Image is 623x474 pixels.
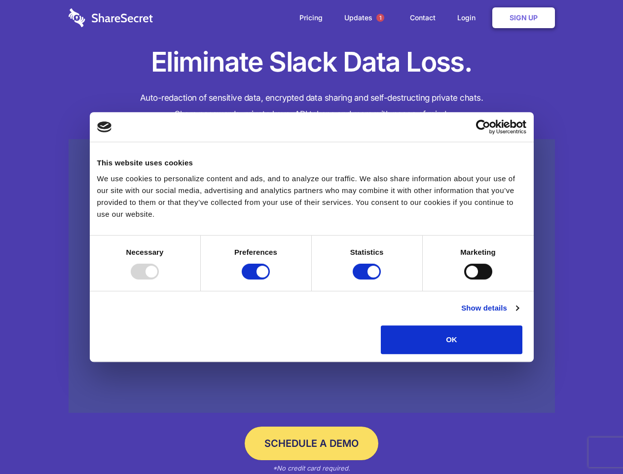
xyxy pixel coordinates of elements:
span: 1 [376,14,384,22]
button: OK [381,325,522,354]
div: This website uses cookies [97,157,526,169]
strong: Statistics [350,248,384,256]
img: logo-wordmark-white-trans-d4663122ce5f474addd5e946df7df03e33cb6a1c49d2221995e7729f52c070b2.svg [69,8,153,27]
img: logo [97,121,112,132]
a: Contact [400,2,445,33]
a: Schedule a Demo [245,427,378,460]
a: Login [447,2,490,33]
strong: Preferences [234,248,277,256]
strong: Marketing [460,248,496,256]
a: Wistia video thumbnail [69,139,555,413]
a: Usercentrics Cookiebot - opens in a new window [440,119,526,134]
em: *No credit card required. [273,464,350,472]
a: Sign Up [492,7,555,28]
a: Show details [461,302,518,314]
a: Pricing [290,2,332,33]
strong: Necessary [126,248,164,256]
h4: Auto-redaction of sensitive data, encrypted data sharing and self-destructing private chats. Shar... [69,90,555,122]
h1: Eliminate Slack Data Loss. [69,44,555,80]
div: We use cookies to personalize content and ads, and to analyze our traffic. We also share informat... [97,173,526,220]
